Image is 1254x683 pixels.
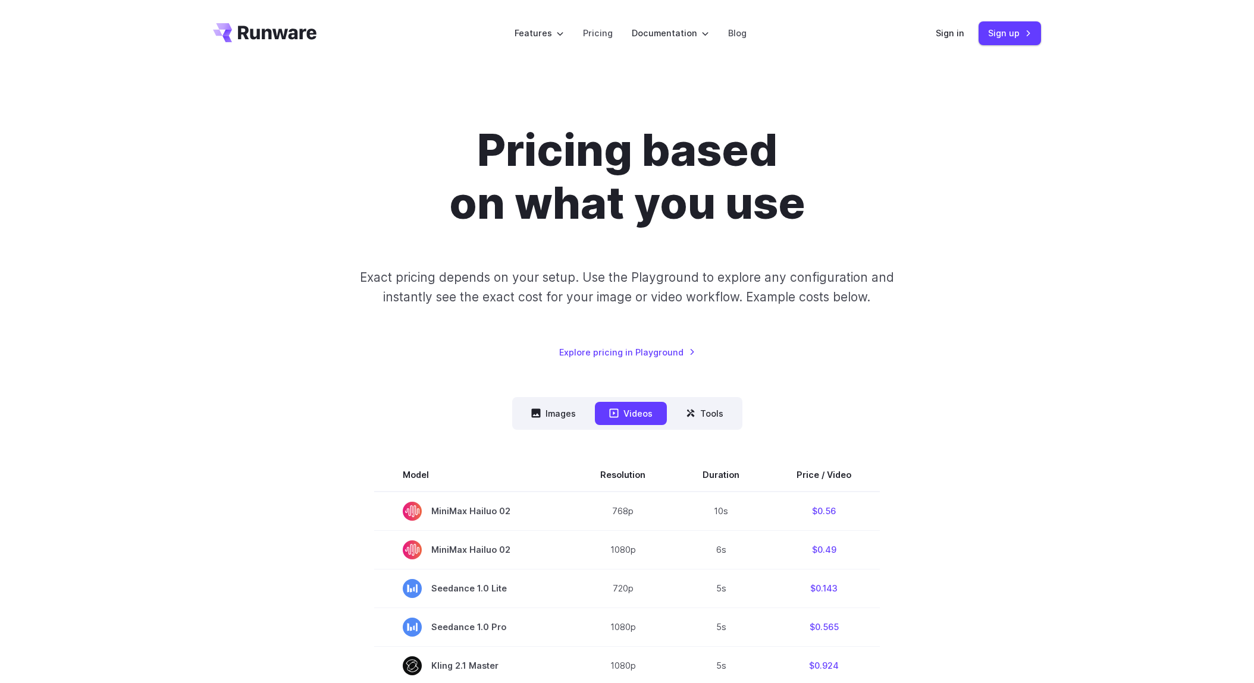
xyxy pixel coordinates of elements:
td: 768p [572,492,674,531]
button: Videos [595,402,667,425]
td: 5s [674,608,768,646]
a: Pricing [583,26,613,40]
button: Tools [672,402,738,425]
span: Kling 2.1 Master [403,656,543,675]
td: 720p [572,569,674,608]
th: Duration [674,458,768,492]
a: Go to / [213,23,316,42]
td: 1080p [572,530,674,569]
a: Sign up [979,21,1041,45]
td: 6s [674,530,768,569]
h1: Pricing based on what you use [296,124,958,229]
span: Seedance 1.0 Pro [403,618,543,637]
label: Documentation [632,26,709,40]
td: $0.56 [768,492,880,531]
th: Model [374,458,572,492]
th: Resolution [572,458,674,492]
td: 10s [674,492,768,531]
button: Images [517,402,590,425]
td: $0.565 [768,608,880,646]
td: 5s [674,569,768,608]
span: Seedance 1.0 Lite [403,579,543,598]
th: Price / Video [768,458,880,492]
span: MiniMax Hailuo 02 [403,502,543,521]
a: Blog [728,26,747,40]
p: Exact pricing depends on your setup. Use the Playground to explore any configuration and instantl... [337,267,917,307]
a: Explore pricing in Playground [559,345,695,359]
td: 1080p [572,608,674,646]
td: $0.49 [768,530,880,569]
span: MiniMax Hailuo 02 [403,540,543,559]
a: Sign in [936,26,964,40]
td: $0.143 [768,569,880,608]
label: Features [515,26,564,40]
